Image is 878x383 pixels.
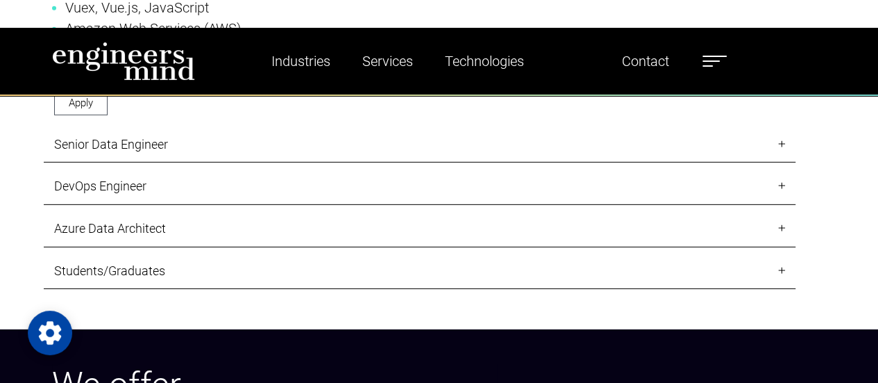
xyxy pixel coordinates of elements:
a: DevOps Engineer [44,168,795,205]
a: Senior Data Engineer [44,127,795,163]
a: Technologies [439,45,530,77]
a: Services [357,45,419,77]
a: Azure Data Architect [44,211,795,247]
li: Amazon Web Services (AWS) [65,18,774,39]
a: Contact [616,45,675,77]
a: Students/Graduates [44,253,795,290]
a: Industries [266,45,336,77]
img: logo [52,42,195,81]
a: Apply [54,91,108,115]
